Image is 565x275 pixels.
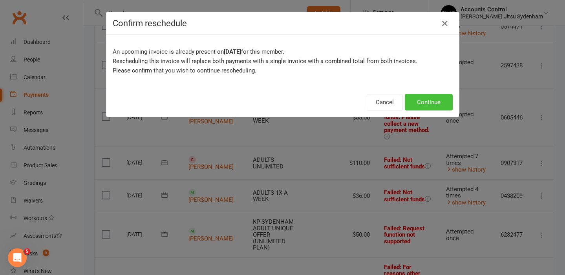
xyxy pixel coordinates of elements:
h4: Confirm reschedule [113,18,453,28]
button: Continue [405,94,453,110]
span: 5 [24,248,30,255]
button: Close [439,17,451,30]
iframe: Intercom live chat [8,248,27,267]
button: Cancel [367,94,403,110]
b: [DATE] [224,48,241,55]
p: An upcoming invoice is already present on for this member. Rescheduling this invoice will replace... [113,47,453,75]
